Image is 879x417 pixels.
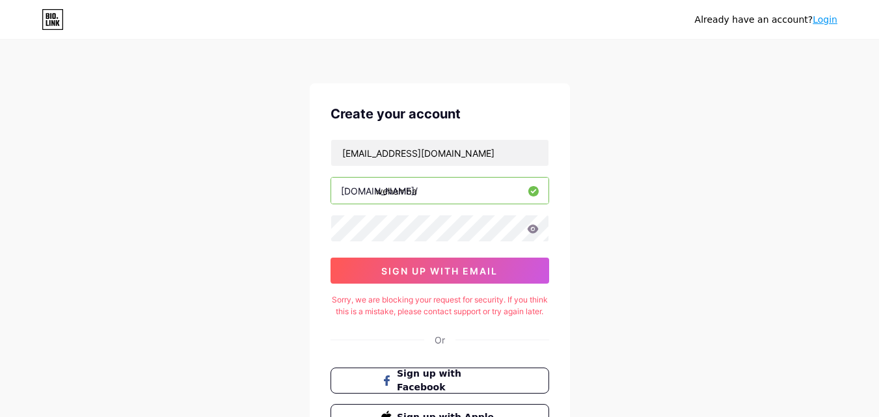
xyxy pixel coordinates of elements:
[435,333,445,347] div: Or
[331,294,549,317] div: Sorry, we are blocking your request for security. If you think this is a mistake, please contact ...
[813,14,837,25] a: Login
[341,184,418,198] div: [DOMAIN_NAME]/
[381,265,498,276] span: sign up with email
[331,258,549,284] button: sign up with email
[331,368,549,394] button: Sign up with Facebook
[397,367,498,394] span: Sign up with Facebook
[331,140,548,166] input: Email
[331,178,548,204] input: username
[695,13,837,27] div: Already have an account?
[331,104,549,124] div: Create your account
